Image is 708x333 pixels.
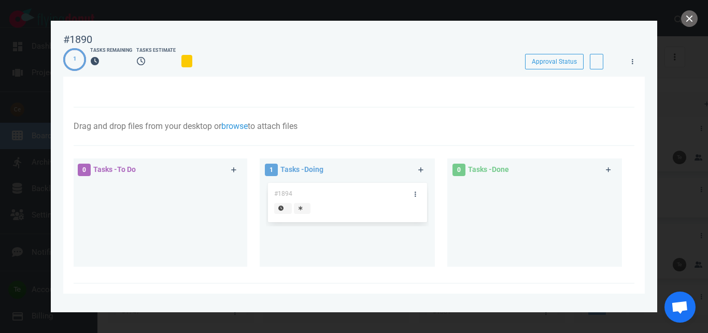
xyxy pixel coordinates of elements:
[74,121,221,131] span: Drag and drop files from your desktop or
[136,47,176,54] div: Tasks Estimate
[452,164,465,176] span: 0
[93,165,136,173] span: Tasks - To Do
[63,33,92,46] div: #1890
[90,47,132,54] div: Tasks Remaining
[525,54,584,69] button: Approval Status
[248,121,298,131] span: to attach files
[664,292,696,323] a: Chat abierto
[280,165,323,173] span: Tasks - Doing
[73,55,76,64] div: 1
[274,190,292,197] span: #1894
[265,164,278,176] span: 1
[78,164,91,176] span: 0
[221,121,248,131] a: browse
[468,165,509,173] span: Tasks - Done
[681,10,698,27] button: close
